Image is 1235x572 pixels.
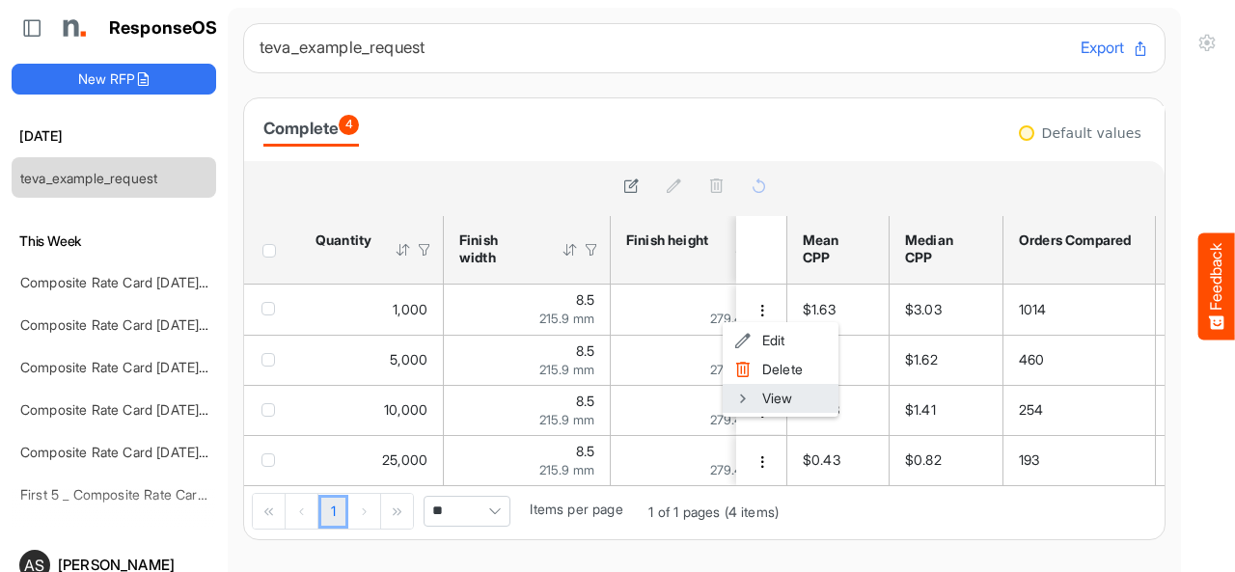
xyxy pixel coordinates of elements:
[316,232,370,249] div: Quantity
[109,18,218,39] h1: ResponseOS
[300,435,444,485] td: 25000 is template cell Column Header httpsnorthellcomontologiesmapping-rulesorderhasquantity
[787,435,890,485] td: $0.43 is template cell Column Header mean-cpp
[890,435,1003,485] td: $0.82 is template cell Column Header median-cpp
[710,412,767,427] span: 279.4 mm
[444,285,611,335] td: 8.5 is template cell Column Header httpsnorthellcomontologiesmapping-rulesmeasurementhasfinishsiz...
[611,285,783,335] td: 11 is template cell Column Header httpsnorthellcomontologiesmapping-rulesmeasurementhasfinishsize...
[1019,451,1039,468] span: 193
[611,385,783,435] td: 11 is template cell Column Header httpsnorthellcomontologiesmapping-rulesmeasurementhasfinishsize...
[576,393,594,409] span: 8.5
[244,216,300,284] th: Header checkbox
[905,451,942,468] span: $0.82
[1019,401,1043,418] span: 254
[583,241,600,259] div: Filter Icon
[576,291,594,308] span: 8.5
[12,64,216,95] button: New RFP
[890,285,1003,335] td: $3.03 is template cell Column Header median-cpp
[1003,385,1156,435] td: 254 is template cell Column Header orders-compared
[576,342,594,359] span: 8.5
[444,385,611,435] td: 8.5 is template cell Column Header httpsnorthellcomontologiesmapping-rulesmeasurementhasfinishsiz...
[381,494,413,529] div: Go to last page
[611,435,783,485] td: 11 is template cell Column Header httpsnorthellcomontologiesmapping-rulesmeasurementhasfinishsize...
[890,335,1003,385] td: $1.62 is template cell Column Header median-cpp
[803,301,836,317] span: $1.63
[905,401,936,418] span: $1.41
[803,451,840,468] span: $0.43
[905,301,942,317] span: $3.03
[890,385,1003,435] td: $1.41 is template cell Column Header median-cpp
[244,435,300,485] td: checkbox
[390,351,427,368] span: 5,000
[244,285,300,335] td: checkbox
[416,241,433,259] div: Filter Icon
[20,401,249,418] a: Composite Rate Card [DATE]_smaller
[752,452,773,472] button: dropdownbutton
[539,362,594,377] span: 215.9 mm
[723,355,838,384] li: Delete
[539,462,594,477] span: 215.9 mm
[710,462,767,477] span: 279.4 mm
[1042,126,1141,140] div: Default values
[286,494,318,529] div: Go to previous page
[611,335,783,385] td: 11 is template cell Column Header httpsnorthellcomontologiesmapping-rulesmeasurementhasfinishsize...
[723,326,838,355] li: Edit
[787,335,890,385] td: $1.00 is template cell Column Header mean-cpp
[20,274,249,290] a: Composite Rate Card [DATE]_smaller
[752,301,773,320] button: dropdownbutton
[1198,232,1235,340] button: Feedback
[626,232,709,249] div: Finish height
[576,443,594,459] span: 8.5
[12,125,216,147] h6: [DATE]
[787,385,890,435] td: $0.83 is template cell Column Header mean-cpp
[20,316,249,333] a: Composite Rate Card [DATE]_smaller
[539,412,594,427] span: 215.9 mm
[384,401,427,418] span: 10,000
[382,451,427,468] span: 25,000
[53,9,92,47] img: Northell
[1019,232,1134,249] div: Orders Compared
[244,385,300,435] td: checkbox
[444,335,611,385] td: 8.5 is template cell Column Header httpsnorthellcomontologiesmapping-rulesmeasurementhasfinishsiz...
[905,351,938,368] span: $1.62
[459,232,536,266] div: Finish width
[1003,285,1156,335] td: 1014 is template cell Column Header orders-compared
[260,40,1065,56] h6: teva_example_request
[1019,351,1044,368] span: 460
[905,232,981,266] div: Median CPP
[339,115,359,135] span: 4
[710,362,767,377] span: 279.4 mm
[1003,335,1156,385] td: 460 is template cell Column Header orders-compared
[725,504,779,520] span: (4 items)
[263,115,359,142] div: Complete
[300,285,444,335] td: 1000 is template cell Column Header httpsnorthellcomontologiesmapping-rulesorderhasquantity
[300,335,444,385] td: 5000 is template cell Column Header httpsnorthellcomontologiesmapping-rulesorderhasquantity
[20,486,252,503] a: First 5 _ Composite Rate Card [DATE]
[539,311,594,326] span: 215.9 mm
[1019,301,1047,317] span: 1014
[787,285,890,335] td: $1.63 is template cell Column Header mean-cpp
[736,435,790,485] td: 9676f6a7-ac39-42fd-9b66-0c46222e7ade is template cell Column Header
[300,385,444,435] td: 10000 is template cell Column Header httpsnorthellcomontologiesmapping-rulesorderhasquantity
[20,170,157,186] a: teva_example_request
[723,384,838,413] li: View
[710,311,767,326] span: 279.4 mm
[1003,435,1156,485] td: 193 is template cell Column Header orders-compared
[736,285,790,335] td: 84378b79-05f0-430b-b9a6-11c9e2e543b4 is template cell Column Header
[12,231,216,252] h6: This Week
[648,504,720,520] span: 1 of 1 pages
[444,435,611,485] td: 8.5 is template cell Column Header httpsnorthellcomontologiesmapping-rulesmeasurementhasfinishsiz...
[1081,36,1149,61] button: Export
[424,496,510,527] span: Pagerdropdown
[348,494,381,529] div: Go to next page
[244,335,300,385] td: checkbox
[318,495,348,530] a: Page 1 of 1 Pages
[803,232,867,266] div: Mean CPP
[244,486,786,539] div: Pager Container
[20,444,249,460] a: Composite Rate Card [DATE]_smaller
[20,359,336,375] a: Composite Rate Card [DATE] mapping test_deleted
[58,558,208,572] div: [PERSON_NAME]
[253,494,286,529] div: Go to first page
[530,501,622,517] span: Items per page
[393,301,427,317] span: 1,000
